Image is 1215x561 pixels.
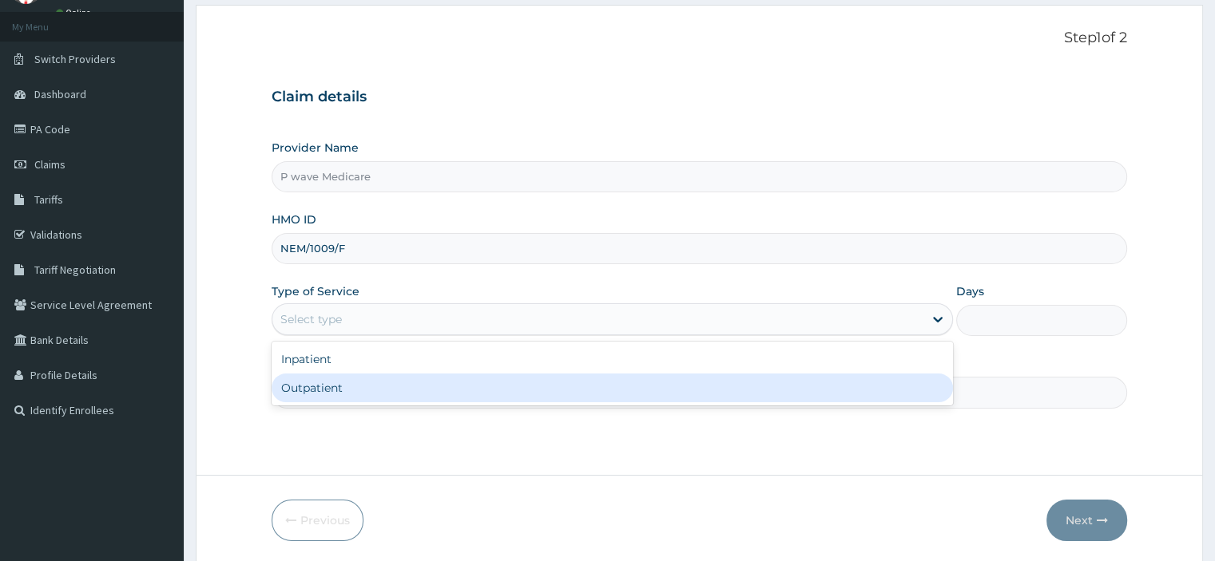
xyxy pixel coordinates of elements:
[34,263,116,277] span: Tariff Negotiation
[956,283,984,299] label: Days
[272,30,1126,47] p: Step 1 of 2
[272,140,359,156] label: Provider Name
[272,345,953,373] div: Inpatient
[272,233,1126,264] input: Enter HMO ID
[272,89,1126,106] h3: Claim details
[1046,500,1127,541] button: Next
[272,500,363,541] button: Previous
[34,52,116,66] span: Switch Providers
[272,373,953,402] div: Outpatient
[272,211,316,227] label: HMO ID
[34,157,66,172] span: Claims
[280,311,342,327] div: Select type
[34,192,63,207] span: Tariffs
[34,87,86,101] span: Dashboard
[272,283,359,299] label: Type of Service
[56,7,94,18] a: Online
